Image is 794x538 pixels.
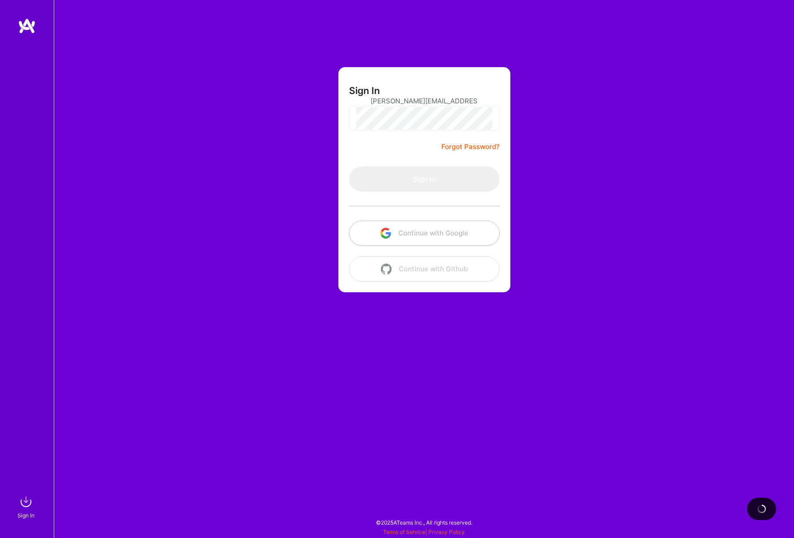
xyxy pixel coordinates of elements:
[54,511,794,534] div: © 2025 ATeams Inc., All rights reserved.
[349,85,380,96] h3: Sign In
[371,90,478,112] input: Email...
[349,221,500,246] button: Continue with Google
[755,503,768,515] img: loading
[18,18,36,34] img: logo
[349,167,500,192] button: Sign In
[17,511,35,520] div: Sign In
[380,228,391,239] img: icon
[381,264,392,274] img: icon
[383,529,425,535] a: Terms of Service
[441,141,500,152] a: Forgot Password?
[428,529,465,535] a: Privacy Policy
[349,256,500,282] button: Continue with Github
[17,493,35,511] img: sign in
[383,529,465,535] span: |
[19,493,35,520] a: sign inSign In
